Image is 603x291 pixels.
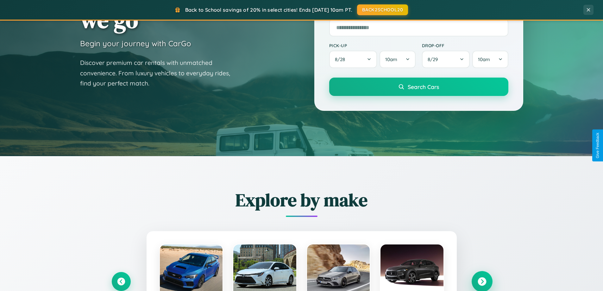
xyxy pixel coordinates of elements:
[112,188,492,212] h2: Explore by make
[385,56,397,62] span: 10am
[422,43,508,48] label: Drop-off
[408,83,439,90] span: Search Cars
[185,7,352,13] span: Back to School savings of 20% in select cities! Ends [DATE] 10am PT.
[80,58,238,89] p: Discover premium car rentals with unmatched convenience. From luxury vehicles to everyday rides, ...
[478,56,490,62] span: 10am
[472,51,508,68] button: 10am
[595,133,600,158] div: Give Feedback
[428,56,441,62] span: 8 / 29
[80,39,191,48] h3: Begin your journey with CarGo
[380,51,415,68] button: 10am
[329,51,377,68] button: 8/28
[329,43,416,48] label: Pick-up
[329,78,508,96] button: Search Cars
[357,4,408,15] button: BACK2SCHOOL20
[422,51,470,68] button: 8/29
[335,56,348,62] span: 8 / 28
